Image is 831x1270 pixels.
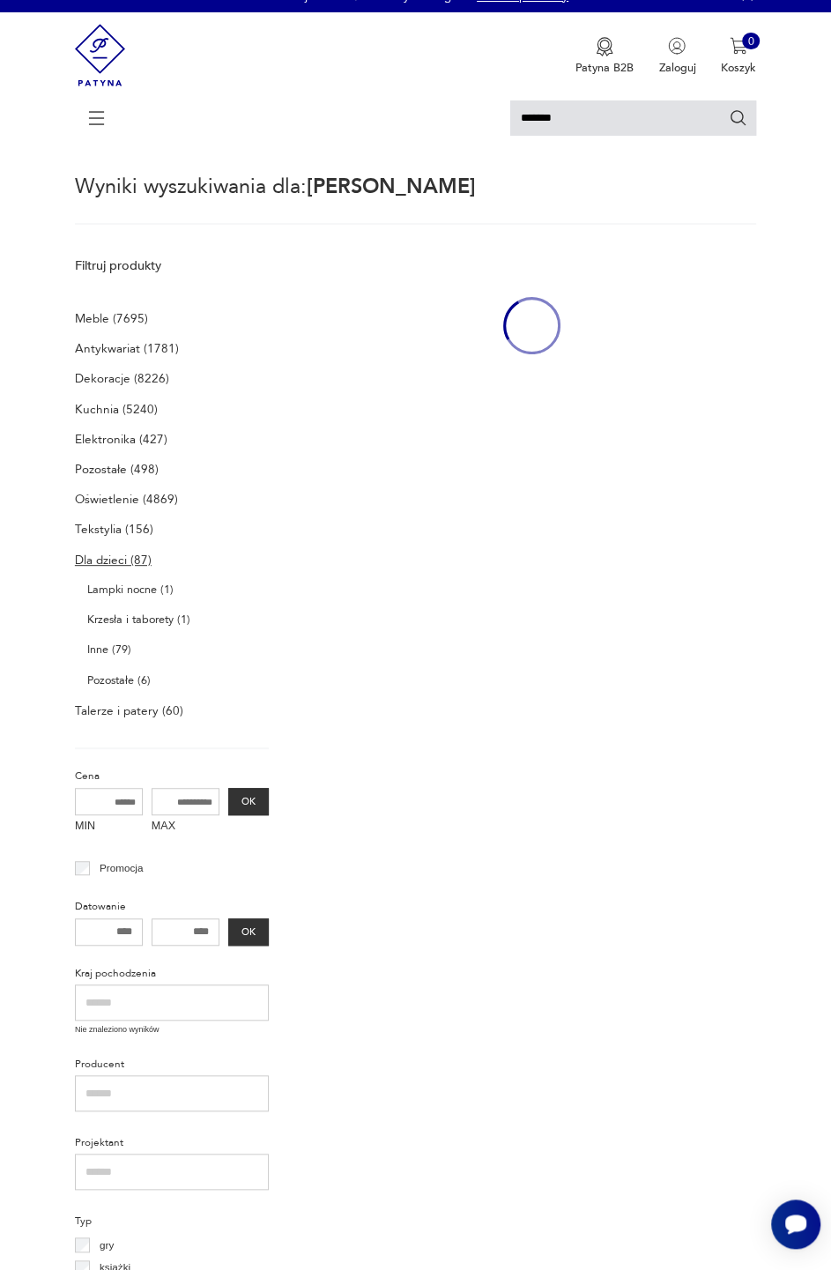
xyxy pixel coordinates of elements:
p: Producent [75,1056,270,1073]
button: Szukaj [729,108,748,128]
a: Oświetlenie (4869) [75,488,178,510]
button: Zaloguj [658,37,695,76]
a: Dla dzieci (87) [75,549,152,571]
p: Datowanie [75,898,270,916]
img: Patyna - sklep z meblami i dekoracjami vintage [75,12,125,98]
p: Cena [75,768,270,785]
p: Zaloguj [658,60,695,76]
img: Ikona koszyka [730,37,747,55]
p: Pozostałe (6) [87,670,151,692]
button: 0Koszyk [721,37,756,76]
p: Koszyk [721,60,756,76]
label: MAX [152,815,219,840]
a: Antykwariat (1781) [75,338,179,360]
span: [PERSON_NAME] [307,173,476,201]
p: gry [100,1237,114,1254]
p: Promocja [100,859,143,877]
p: Patyna B2B [575,60,634,76]
iframe: Smartsupp widget button [771,1199,820,1249]
div: 0 [742,33,760,50]
a: Tekstylia (156) [75,518,153,540]
a: Dekoracje (8226) [75,368,169,390]
p: Inne (79) [87,639,131,661]
a: Pozostałe (6) [75,670,151,692]
a: Lampki nocne (1) [75,579,174,601]
p: Lampki nocne (1) [87,579,174,601]
p: Nie znaleziono wyników [75,1024,270,1036]
button: OK [228,788,270,816]
p: Krzesła i taborety (1) [87,609,190,631]
a: Inne (79) [75,639,131,661]
div: oval-loading [503,249,560,402]
p: Filtruj produkty [75,257,270,275]
label: MIN [75,815,143,840]
img: Ikonka użytkownika [668,37,686,55]
button: Patyna B2B [575,37,634,76]
p: Wyniki wyszukiwania dla: [75,178,756,224]
a: Talerze i patery (60) [75,700,183,722]
p: Kraj pochodzenia [75,965,270,983]
a: Kuchnia (5240) [75,398,158,420]
img: Ikona medalu [596,37,613,56]
a: Elektronika (427) [75,428,167,450]
p: Projektant [75,1134,270,1152]
button: OK [228,918,270,947]
a: Pozostałe (498) [75,458,159,480]
a: Krzesła i taborety (1) [75,609,190,631]
p: Typ [75,1213,270,1230]
a: Ikona medaluPatyna B2B [575,37,634,76]
a: Meble (7695) [75,308,148,330]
